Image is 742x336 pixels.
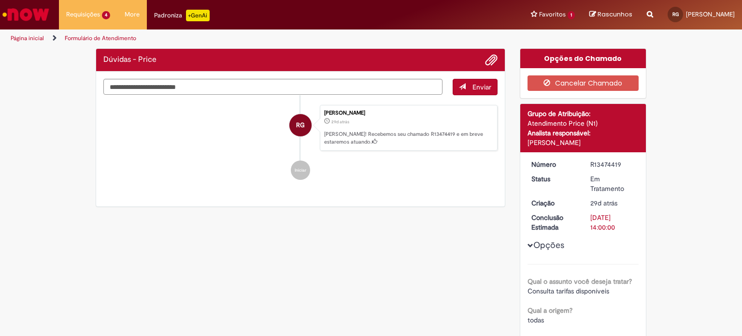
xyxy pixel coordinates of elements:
b: Qual a origem? [528,306,572,315]
div: Atendimento Price (N1) [528,118,639,128]
div: Grupo de Atribuição: [528,109,639,118]
span: RG [672,11,679,17]
span: 1 [568,11,575,19]
b: Qual o assunto você deseja tratar? [528,277,632,286]
a: Página inicial [11,34,44,42]
span: 29d atrás [331,119,349,125]
span: 29d atrás [590,199,617,207]
ul: Trilhas de página [7,29,487,47]
ul: Histórico de tíquete [103,95,498,190]
span: Rascunhos [598,10,632,19]
textarea: Digite sua mensagem aqui... [103,79,442,95]
div: R13474419 [590,160,635,169]
div: [DATE] 14:00:00 [590,213,635,232]
h2: Dúvidas - Price Histórico de tíquete [103,56,157,64]
span: More [125,10,140,19]
a: Rascunhos [589,10,632,19]
p: [PERSON_NAME]! Recebemos seu chamado R13474419 e em breve estaremos atuando. [324,131,492,146]
dt: Status [524,174,584,184]
div: [PERSON_NAME] [324,110,492,116]
img: ServiceNow [1,5,51,24]
button: Adicionar anexos [485,54,498,66]
div: Analista responsável: [528,128,639,138]
button: Cancelar Chamado [528,75,639,91]
dt: Conclusão Estimada [524,213,584,232]
p: +GenAi [186,10,210,21]
div: Em Tratamento [590,174,635,193]
dt: Número [524,160,584,169]
span: 4 [102,11,110,19]
span: Enviar [472,83,491,91]
button: Enviar [453,79,498,95]
dt: Criação [524,198,584,208]
span: Consulta tarifas disponíveis [528,287,609,295]
div: [PERSON_NAME] [528,138,639,147]
div: Padroniza [154,10,210,21]
div: Opções do Chamado [520,49,646,68]
span: todas [528,316,544,324]
span: RG [296,114,305,137]
time: 02/09/2025 18:18:15 [590,199,617,207]
a: Formulário de Atendimento [65,34,136,42]
time: 02/09/2025 18:18:15 [331,119,349,125]
span: [PERSON_NAME] [686,10,735,18]
div: 02/09/2025 18:18:15 [590,198,635,208]
span: Favoritos [539,10,566,19]
li: Richard Gilberto [103,105,498,151]
div: Richard Gilberto [289,114,312,136]
span: Requisições [66,10,100,19]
